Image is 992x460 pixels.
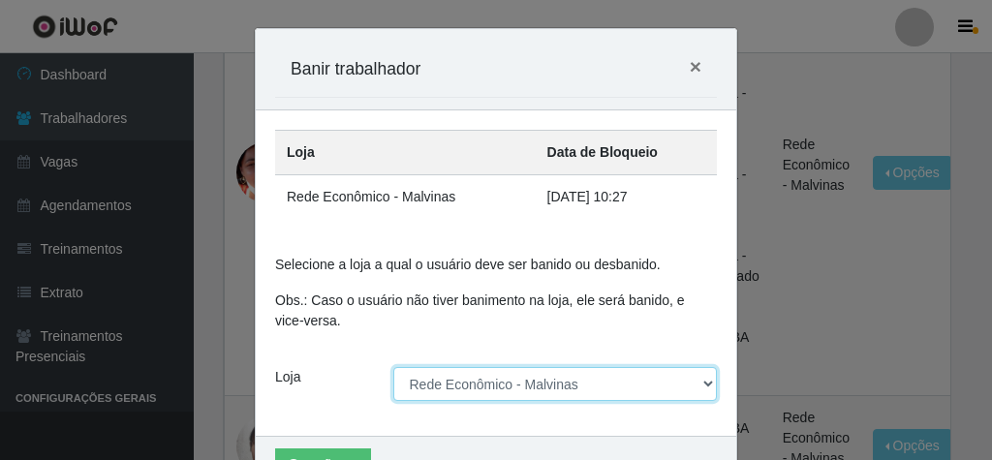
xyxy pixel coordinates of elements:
[291,56,420,81] h5: Banir trabalhador
[275,255,717,275] p: Selecione a loja a qual o usuário deve ser banido ou desbanido.
[275,367,300,387] label: Loja
[547,189,628,204] time: [DATE] 10:27
[536,131,717,175] th: Data de Bloqueio
[275,175,536,220] td: Rede Econômico - Malvinas
[690,55,701,77] span: ×
[275,291,717,331] p: Obs.: Caso o usuário não tiver banimento na loja, ele será banido, e vice-versa.
[275,131,536,175] th: Loja
[674,41,717,92] button: Close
